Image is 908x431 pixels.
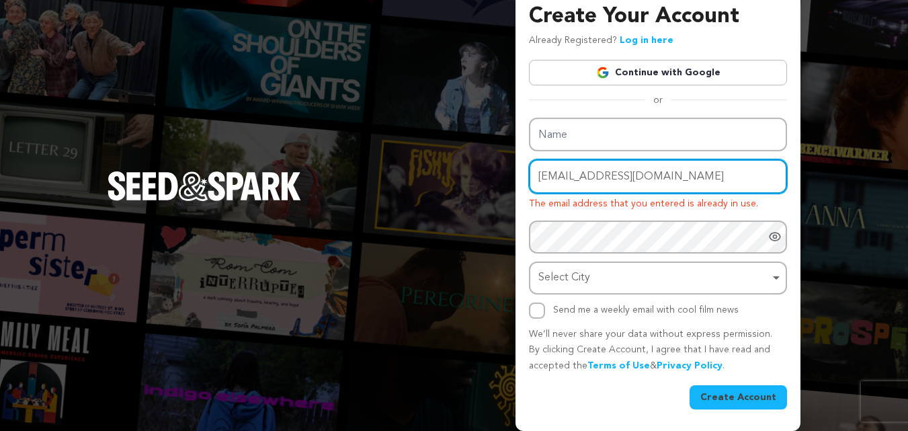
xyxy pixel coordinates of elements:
p: Already Registered? [529,33,673,49]
div: Select City [538,268,770,288]
a: Continue with Google [529,60,787,85]
p: The email address that you entered is already in use. [529,196,787,212]
img: Google logo [596,66,610,79]
a: Show password as plain text. Warning: this will display your password on the screen. [768,230,782,243]
h3: Create Your Account [529,1,787,33]
a: Privacy Policy [657,361,723,370]
p: We’ll never share your data without express permission. By clicking Create Account, I agree that ... [529,327,787,375]
input: Email address [529,159,787,194]
img: Seed&Spark Logo [108,171,301,201]
input: Name [529,118,787,152]
button: Create Account [690,385,787,409]
span: or [645,93,671,107]
a: Seed&Spark Homepage [108,171,301,228]
label: Send me a weekly email with cool film news [553,305,739,315]
a: Log in here [620,36,673,45]
a: Terms of Use [587,361,650,370]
